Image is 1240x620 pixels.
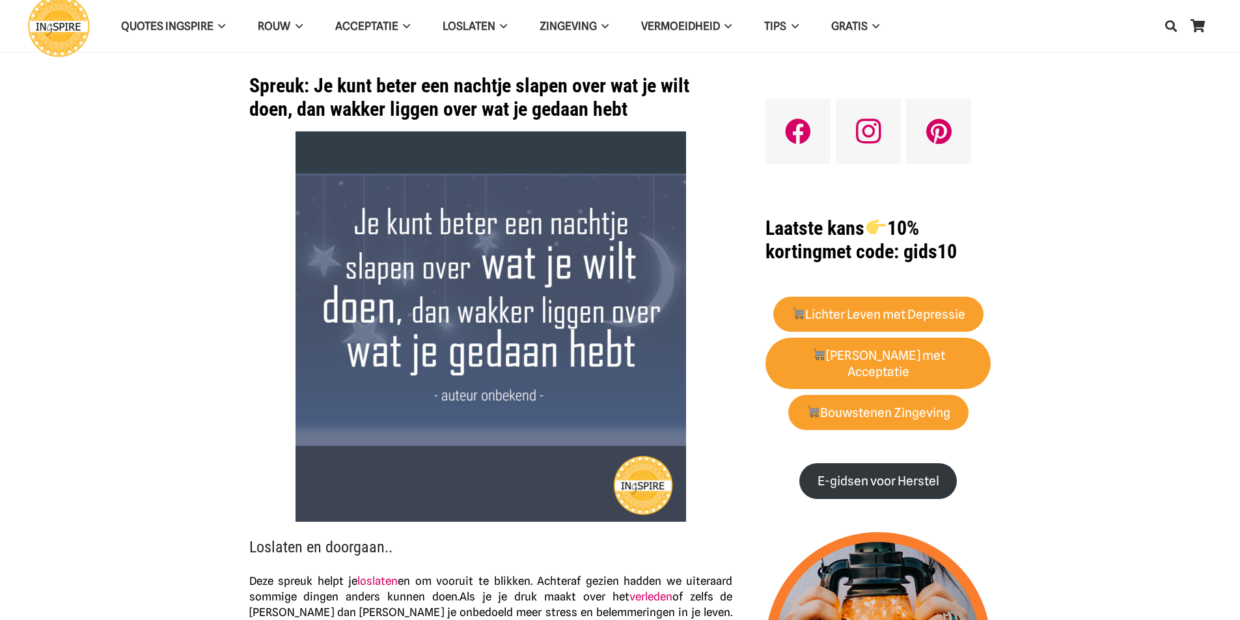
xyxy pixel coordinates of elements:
[540,20,597,33] span: Zingeving
[249,538,393,556] span: Loslaten en doorgaan..
[868,10,879,42] span: GRATIS Menu
[812,348,945,379] strong: [PERSON_NAME] met Acceptatie
[629,590,672,603] a: verleden
[495,10,507,42] span: Loslaten Menu
[443,20,495,33] span: Loslaten
[249,574,733,603] strong: Deze spreuk helpt je en om vooruit te blikken. Achteraf gezien hadden we uiteraard sommige dingen...
[906,99,971,164] a: Pinterest
[807,405,820,418] img: 🛒
[764,20,786,33] span: TIPS
[249,74,733,121] h1: Spreuk: Je kunt beter een nachtje slapen over wat je wilt doen, dan wakker liggen over wat je ged...
[625,10,748,43] a: VERMOEIDHEIDVERMOEIDHEID Menu
[765,338,991,390] a: 🛒[PERSON_NAME] met Acceptatie
[786,10,798,42] span: TIPS Menu
[818,474,939,489] strong: E-gidsen voor Herstel
[335,20,398,33] span: Acceptatie
[105,10,241,43] a: QUOTES INGSPIREQUOTES INGSPIRE Menu
[319,10,426,43] a: AcceptatieAcceptatie Menu
[398,10,410,42] span: Acceptatie Menu
[765,217,991,263] h1: met code: gids10
[788,395,969,431] a: 🛒Bouwstenen Zingeving
[720,10,732,42] span: VERMOEIDHEID Menu
[773,297,984,332] a: 🛒Lichter Leven met Depressie
[792,307,805,319] img: 🛒
[1158,10,1184,42] a: Zoeken
[748,10,814,43] a: TIPSTIPS Menu
[597,10,609,42] span: Zingeving Menu
[831,20,868,33] span: GRATIS
[765,99,831,164] a: Facebook
[121,20,214,33] span: QUOTES INGSPIRE
[866,217,886,237] img: 👉
[812,348,825,360] img: 🛒
[426,10,523,43] a: LoslatenLoslaten Menu
[241,10,318,43] a: ROUWROUW Menu
[792,307,966,322] strong: Lichter Leven met Depressie
[214,10,225,42] span: QUOTES INGSPIRE Menu
[806,405,951,420] strong: Bouwstenen Zingeving
[290,10,302,42] span: ROUW Menu
[765,217,918,263] strong: Laatste kans 10% korting
[523,10,625,43] a: ZingevingZingeving Menu
[815,10,896,43] a: GRATISGRATIS Menu
[799,463,957,499] a: E-gidsen voor Herstel
[357,574,398,587] a: loslaten
[836,99,901,164] a: Instagram
[258,20,290,33] span: ROUW
[641,20,720,33] span: VERMOEIDHEID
